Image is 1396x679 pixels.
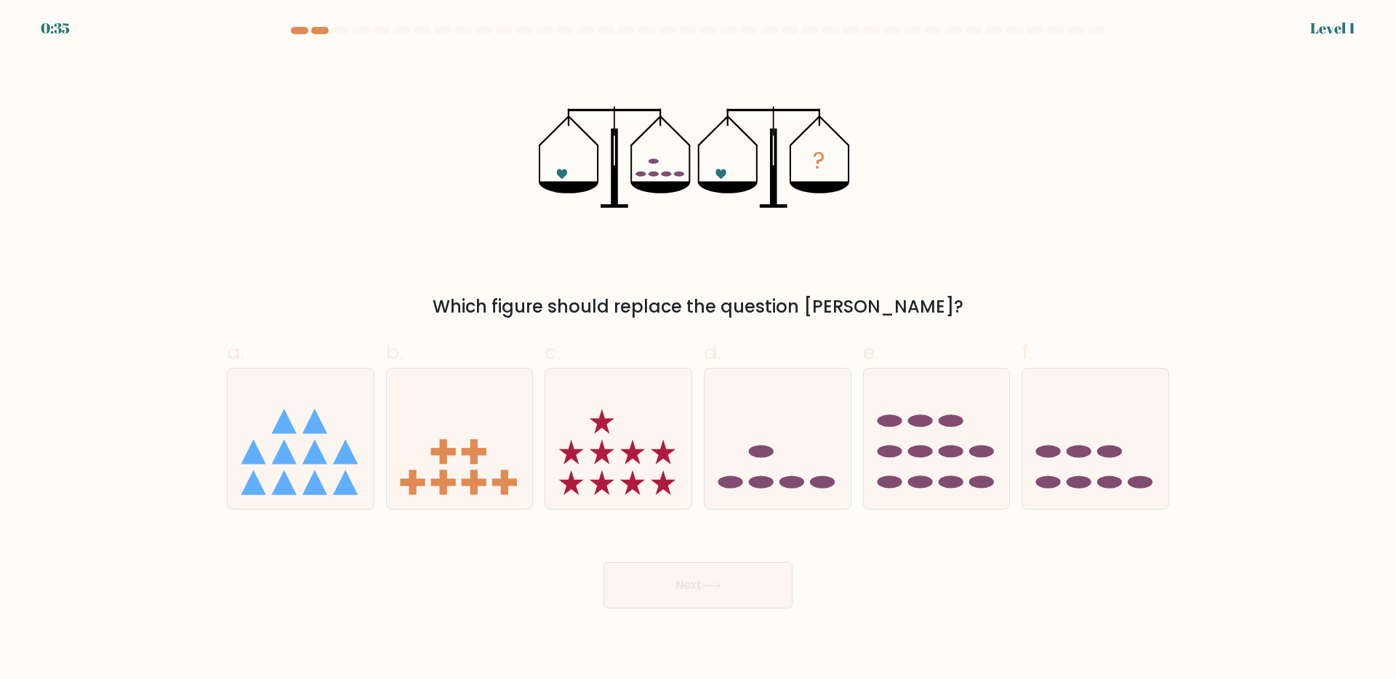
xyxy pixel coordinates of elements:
[41,17,70,39] div: 0:35
[227,338,244,366] span: a.
[1022,338,1032,366] span: f.
[603,562,793,608] button: Next
[545,338,561,366] span: c.
[863,338,879,366] span: e.
[813,145,825,177] tspan: ?
[704,338,721,366] span: d.
[386,338,404,366] span: b.
[236,294,1160,320] div: Which figure should replace the question [PERSON_NAME]?
[1310,17,1355,39] div: Level 1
